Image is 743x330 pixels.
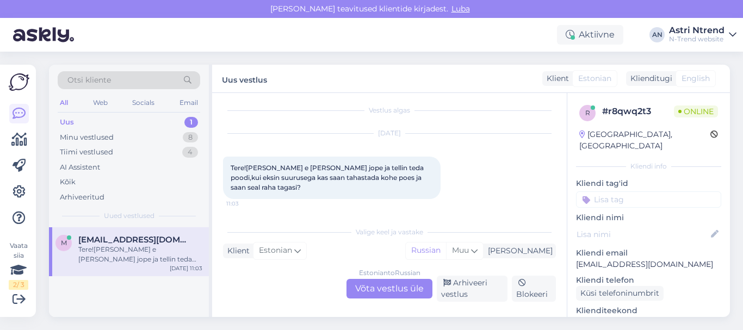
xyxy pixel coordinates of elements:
div: Socials [130,96,157,110]
div: Blokeeri [512,276,556,302]
p: Kliendi email [576,247,721,259]
div: All [58,96,70,110]
span: Luba [448,4,473,14]
input: Lisa nimi [577,228,709,240]
div: Tere![PERSON_NAME] e [PERSON_NAME] jope ja tellin teda poodi,kui eksin suurusega kas saan tahasta... [78,245,202,264]
div: Minu vestlused [60,132,114,143]
div: Tiimi vestlused [60,147,113,158]
div: [PERSON_NAME] [484,245,553,257]
span: Estonian [578,73,611,84]
p: Kliendi tag'id [576,178,721,189]
span: English [682,73,710,84]
div: 1 [184,117,198,128]
span: 11:03 [226,200,267,208]
div: Astri Ntrend [669,26,725,35]
span: Otsi kliente [67,74,111,86]
div: Küsi telefoninumbrit [576,286,664,301]
div: AI Assistent [60,162,100,173]
div: Vaata siia [9,241,28,290]
div: # r8qwq2t3 [602,105,674,118]
span: m [61,239,67,247]
div: [GEOGRAPHIC_DATA], [GEOGRAPHIC_DATA] [579,129,710,152]
label: Uus vestlus [222,71,267,86]
div: Kliendi info [576,161,721,171]
div: 4 [182,147,198,158]
span: Online [674,105,718,117]
p: Kliendi telefon [576,275,721,286]
a: Astri NtrendN-Trend website [669,26,736,43]
div: Valige keel ja vastake [223,227,556,237]
div: [DATE] [223,128,556,138]
span: Estonian [259,245,292,257]
span: r [585,109,590,117]
div: N-Trend website [669,35,725,43]
p: Klienditeekond [576,305,721,316]
div: Arhiveeritud [60,192,104,203]
div: Klient [223,245,250,257]
div: Võta vestlus üle [346,279,432,298]
div: [DATE] 11:03 [170,264,202,272]
div: Kõik [60,177,76,188]
div: Estonian to Russian [359,268,420,278]
span: m.ruubel@hotmail.com [78,235,191,245]
div: AN [649,27,665,42]
div: Aktiivne [557,25,623,45]
div: Uus [60,117,74,128]
div: Vestlus algas [223,105,556,115]
p: Kliendi nimi [576,212,721,223]
span: Muu [452,245,469,255]
input: Lisa tag [576,191,721,208]
div: 8 [183,132,198,143]
img: Askly Logo [9,73,29,91]
div: Web [91,96,110,110]
div: Klient [542,73,569,84]
p: [EMAIL_ADDRESS][DOMAIN_NAME] [576,259,721,270]
div: Klienditugi [626,73,672,84]
div: Arhiveeri vestlus [437,276,507,302]
div: Email [177,96,200,110]
div: Russian [406,242,446,259]
span: Tere![PERSON_NAME] e [PERSON_NAME] jope ja tellin teda poodi,kui eksin suurusega kas saan tahasta... [231,164,425,191]
div: 2 / 3 [9,280,28,290]
span: Uued vestlused [104,211,154,221]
